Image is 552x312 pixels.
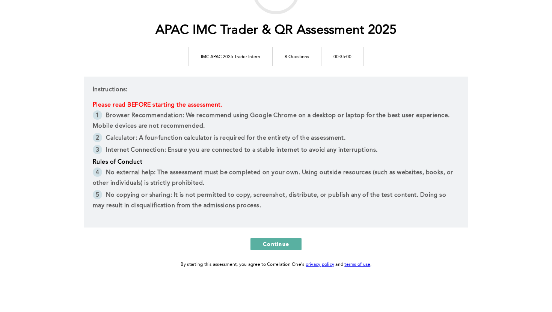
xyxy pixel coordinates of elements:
span: Browser Recommendation: We recommend using Google Chrome on a desktop or laptop for the best user... [93,113,451,129]
div: Instructions: [84,77,468,228]
button: Continue [250,238,302,250]
div: By starting this assessment, you agree to Correlation One's and . [181,261,372,269]
span: Internet Connection: Ensure you are connected to a stable internet to avoid any interruptions. [106,147,377,153]
td: IMC APAC 2025 Trader Intern [189,47,272,66]
td: 00:35:00 [321,47,363,66]
a: privacy policy [306,262,335,267]
td: 8 Questions [272,47,321,66]
span: No copying or sharing: It is not permitted to copy, screenshot, distribute, or publish any of the... [93,192,448,209]
span: Calculator: A four-function calculator is required for the entirety of the assessment. [106,135,345,141]
h1: APAC IMC Trader & QR Assessment 2025 [155,23,397,38]
span: Please read BEFORE starting the assessment. [93,102,222,108]
span: Continue [263,240,289,247]
a: terms of use [344,262,370,267]
span: No external help: The assessment must be completed on your own. Using outside resources (such as ... [93,170,455,186]
span: Rules of Conduct [93,159,142,165]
